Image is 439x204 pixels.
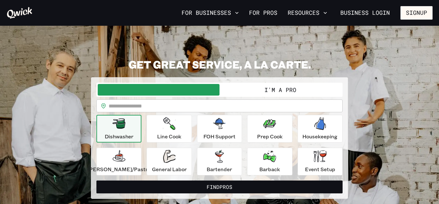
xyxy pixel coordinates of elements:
button: I'm a Pro [219,84,341,96]
button: Housekeeping [298,115,343,143]
button: Event Setup [298,148,343,175]
button: I'm a Business [98,84,219,96]
button: [PERSON_NAME]/Pastry [96,148,141,175]
p: FOH Support [203,133,236,140]
button: For Businesses [179,7,241,18]
p: Event Setup [305,165,335,173]
button: Prep Cook [247,115,292,143]
button: FOH Support [197,115,242,143]
a: For Pros [246,7,280,18]
p: Barback [259,165,280,173]
p: Bartender [207,165,232,173]
p: Prep Cook [257,133,282,140]
p: Dishwasher [105,133,133,140]
button: FindPros [96,181,343,193]
button: Line Cook [147,115,192,143]
button: Resources [285,7,330,18]
p: Housekeeping [302,133,337,140]
button: General Labor [147,148,192,175]
p: [PERSON_NAME]/Pastry [87,165,150,173]
p: Line Cook [157,133,181,140]
button: Signup [400,6,433,20]
h2: GET GREAT SERVICE, A LA CARTE. [91,58,348,71]
button: Bartender [197,148,242,175]
button: Dishwasher [96,115,141,143]
button: Barback [247,148,292,175]
a: Business Login [335,6,395,20]
p: General Labor [152,165,187,173]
